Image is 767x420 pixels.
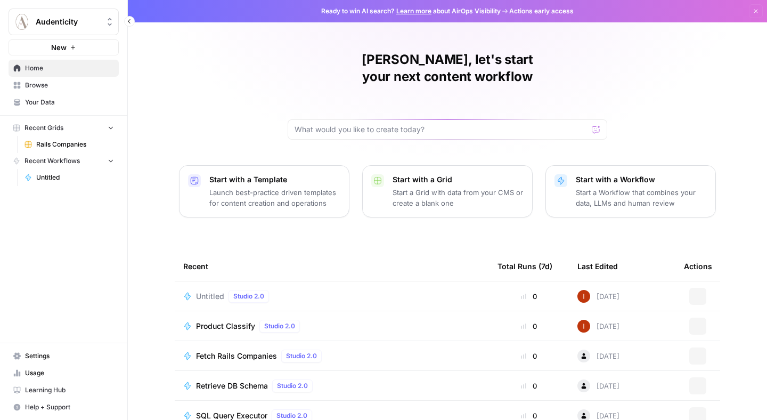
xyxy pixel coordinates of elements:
p: Start with a Grid [393,174,524,185]
span: Home [25,63,114,73]
span: Fetch Rails Companies [196,351,277,361]
img: Audenticity Logo [12,12,31,31]
span: Recent Grids [25,123,63,133]
span: Usage [25,368,114,378]
button: Start with a WorkflowStart a Workflow that combines your data, LLMs and human review [545,165,716,217]
p: Start with a Template [209,174,340,185]
div: Last Edited [577,252,618,281]
a: Untitled [20,169,119,186]
div: [DATE] [577,350,619,362]
span: Your Data [25,98,114,107]
a: UntitledStudio 2.0 [183,290,480,303]
button: Recent Workflows [9,153,119,169]
p: Launch best-practice driven templates for content creation and operations [209,187,340,208]
span: Audenticity [36,17,100,27]
a: Learn more [396,7,431,15]
div: [DATE] [577,379,619,392]
div: 0 [497,351,560,361]
span: Settings [25,351,114,361]
a: Usage [9,365,119,382]
span: Product Classify [196,321,255,332]
div: Actions [684,252,712,281]
span: Studio 2.0 [286,351,317,361]
button: Help + Support [9,399,119,416]
a: Home [9,60,119,77]
input: What would you like to create today? [295,124,588,135]
span: Untitled [36,173,114,182]
span: Studio 2.0 [277,381,308,391]
a: Fetch Rails CompaniesStudio 2.0 [183,350,480,362]
div: 0 [497,321,560,332]
span: Actions early access [509,6,574,16]
a: Your Data [9,94,119,111]
span: Recent Workflows [25,156,80,166]
a: Learning Hub [9,382,119,399]
div: [DATE] [577,320,619,333]
h1: [PERSON_NAME], let's start your next content workflow [288,51,607,85]
span: Untitled [196,291,224,302]
a: Retrieve DB SchemaStudio 2.0 [183,379,480,392]
button: Start with a GridStart a Grid with data from your CMS or create a blank one [362,165,533,217]
span: Studio 2.0 [233,292,264,301]
a: Browse [9,77,119,94]
a: Settings [9,348,119,365]
div: 0 [497,381,560,391]
span: Learning Hub [25,385,114,395]
p: Start a Workflow that combines your data, LLMs and human review [576,187,707,208]
span: Retrieve DB Schema [196,381,268,391]
div: Recent [183,252,480,281]
span: Ready to win AI search? about AirOps Visibility [321,6,501,16]
p: Start with a Workflow [576,174,707,185]
span: Rails Companies [36,140,114,149]
button: Recent Grids [9,120,119,136]
a: Product ClassifyStudio 2.0 [183,320,480,333]
div: 0 [497,291,560,302]
p: Start a Grid with data from your CMS or create a blank one [393,187,524,208]
span: Help + Support [25,402,114,412]
div: [DATE] [577,290,619,303]
div: Total Runs (7d) [497,252,552,281]
span: Browse [25,80,114,90]
span: Studio 2.0 [264,321,295,331]
a: Rails Companies [20,136,119,153]
button: New [9,39,119,55]
button: Start with a TemplateLaunch best-practice driven templates for content creation and operations [179,165,349,217]
img: jcra46v0zyqi1uuzj0hogg3s7xmy [577,320,590,333]
span: New [51,42,67,53]
button: Workspace: Audenticity [9,9,119,35]
img: jcra46v0zyqi1uuzj0hogg3s7xmy [577,290,590,303]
